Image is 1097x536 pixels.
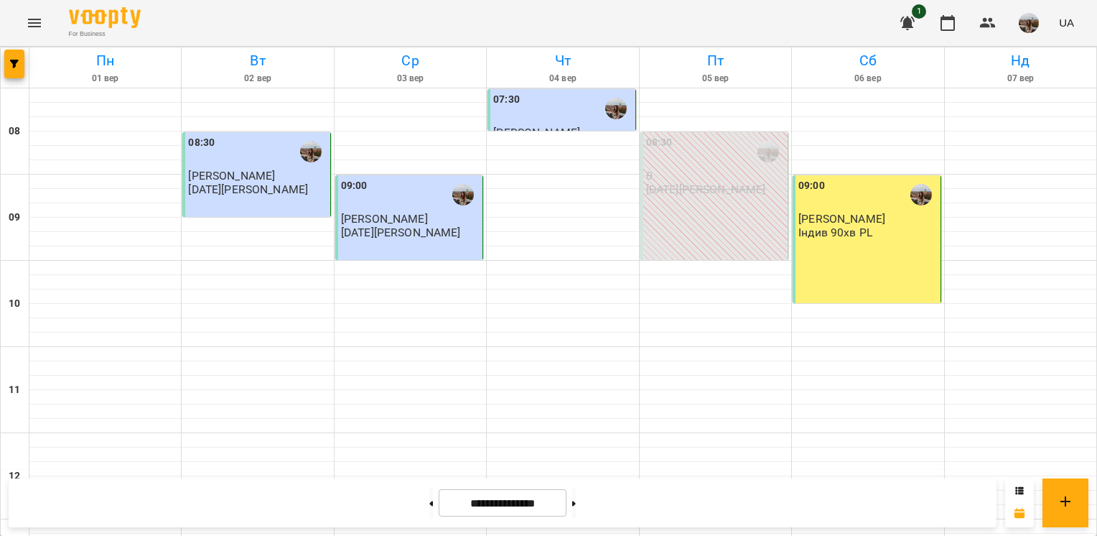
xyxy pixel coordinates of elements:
[69,7,141,28] img: Voopty Logo
[341,212,428,226] span: [PERSON_NAME]
[912,4,926,19] span: 1
[794,50,941,72] h6: Сб
[341,178,368,194] label: 09:00
[605,98,627,119] img: Джулай Катерина Вадимівна
[32,72,179,86] h6: 01 вер
[9,382,20,398] h6: 11
[798,212,885,226] span: [PERSON_NAME]
[300,141,322,162] img: Джулай Катерина Вадимівна
[489,72,636,86] h6: 04 вер
[69,29,141,39] span: For Business
[489,50,636,72] h6: Чт
[184,50,331,72] h6: Вт
[493,126,580,139] span: [PERSON_NAME]
[188,183,308,195] p: [DATE][PERSON_NAME]
[794,72,941,86] h6: 06 вер
[1019,13,1039,33] img: 57bfcb2aa8e1c7074251310c502c63c0.JPG
[646,135,673,151] label: 08:30
[1059,15,1074,30] span: UA
[337,72,484,86] h6: 03 вер
[9,468,20,484] h6: 12
[642,50,789,72] h6: Пт
[9,124,20,139] h6: 08
[798,178,825,194] label: 09:00
[337,50,484,72] h6: Ср
[646,183,766,195] p: [DATE][PERSON_NAME]
[32,50,179,72] h6: Пн
[493,92,520,108] label: 07:30
[798,226,872,239] p: Індив 90хв PL
[1053,9,1080,36] button: UA
[947,72,1094,86] h6: 07 вер
[910,184,932,205] img: Джулай Катерина Вадимівна
[184,72,331,86] h6: 02 вер
[188,169,275,182] span: [PERSON_NAME]
[642,72,789,86] h6: 05 вер
[452,184,474,205] img: Джулай Катерина Вадимівна
[9,210,20,226] h6: 09
[757,141,779,162] img: Джулай Катерина Вадимівна
[947,50,1094,72] h6: Нд
[188,135,215,151] label: 08:30
[9,296,20,312] h6: 10
[17,6,52,40] button: Menu
[646,170,785,182] p: 0
[341,226,461,239] p: [DATE][PERSON_NAME]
